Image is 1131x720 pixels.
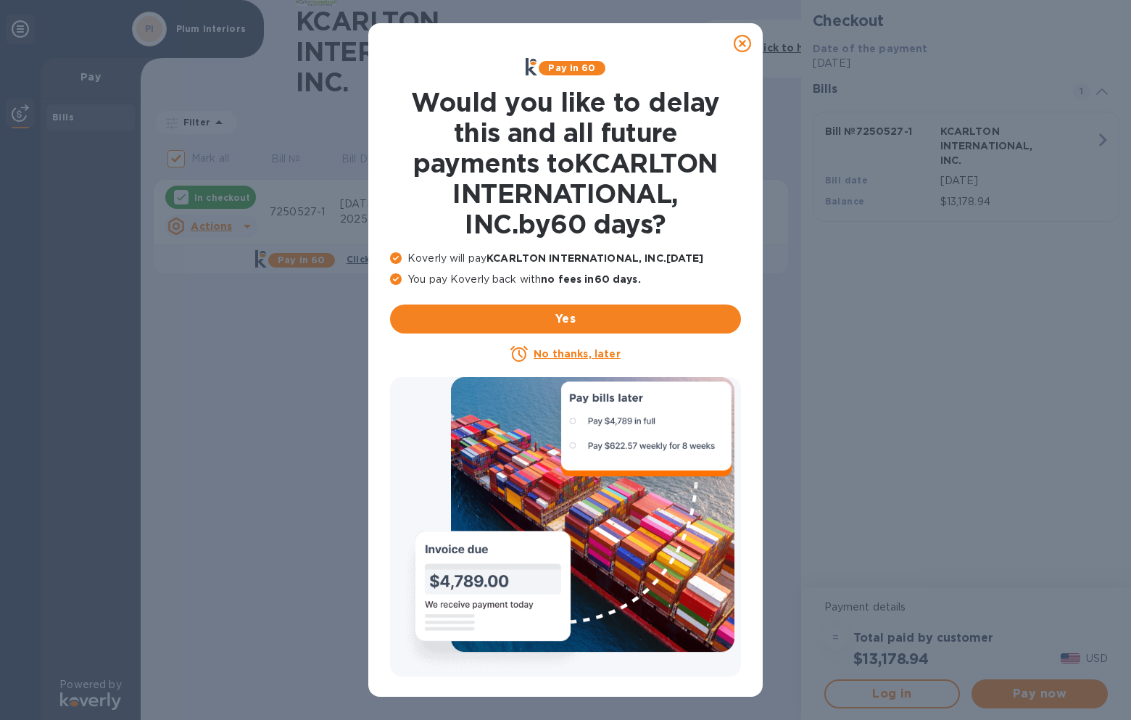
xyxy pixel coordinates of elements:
p: Koverly will pay [390,251,741,266]
p: You pay Koverly back with [390,272,741,287]
b: KCARLTON INTERNATIONAL, INC. [DATE] [486,252,703,264]
button: Yes [390,305,741,334]
h1: Would you like to delay this and all future payments to KCARLTON INTERNATIONAL, INC. by 60 days ? [390,87,741,239]
u: No thanks, later [534,348,620,360]
b: no fees in 60 days . [541,273,640,285]
span: Yes [402,310,729,328]
b: Pay in 60 [548,62,595,73]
